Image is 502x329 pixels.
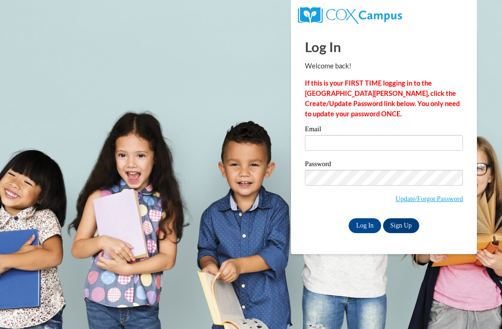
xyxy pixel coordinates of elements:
p: Welcome back! [305,61,463,71]
a: Update/Forgot Password [396,195,463,202]
input: Log In [349,218,381,233]
strong: If this is your FIRST TIME logging in to the [GEOGRAPHIC_DATA][PERSON_NAME], click the Create/Upd... [305,79,460,118]
img: COX Campus [298,7,402,24]
h1: Log In [305,37,463,56]
a: Sign Up [383,218,419,233]
label: Password [305,161,463,170]
label: Email [305,126,463,135]
iframe: Button to launch messaging window [465,292,495,322]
